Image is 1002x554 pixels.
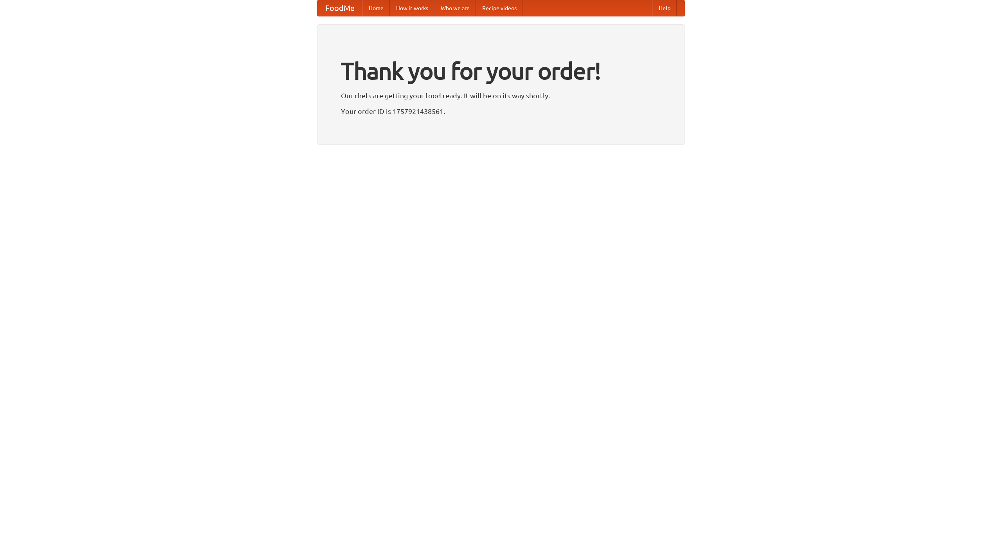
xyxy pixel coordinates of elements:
a: Home [362,0,390,16]
a: FoodMe [317,0,362,16]
a: Recipe videos [476,0,523,16]
h1: Thank you for your order! [341,52,661,90]
a: How it works [390,0,434,16]
a: Help [652,0,677,16]
a: Who we are [434,0,476,16]
p: Our chefs are getting your food ready. It will be on its way shortly. [341,90,661,101]
p: Your order ID is 1757921438561. [341,105,661,117]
